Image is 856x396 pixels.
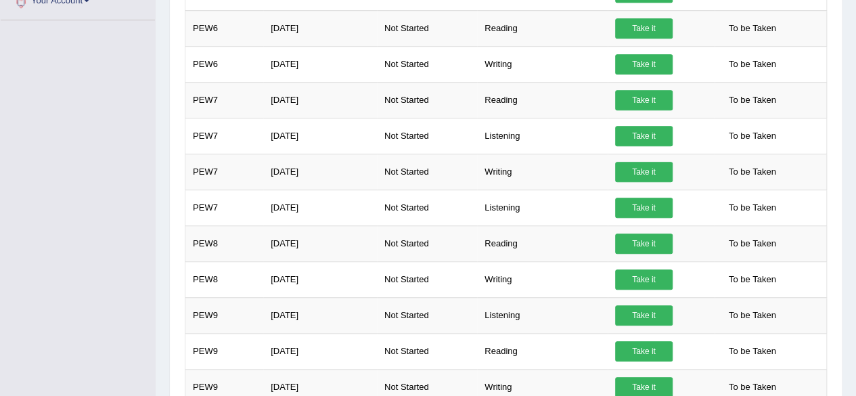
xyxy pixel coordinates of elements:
a: Take it [615,90,673,110]
td: Reading [477,225,608,261]
a: Take it [615,269,673,290]
td: Not Started [377,261,477,297]
td: PEW9 [185,297,264,333]
td: PEW8 [185,225,264,261]
td: [DATE] [263,261,377,297]
td: [DATE] [263,225,377,261]
td: PEW8 [185,261,264,297]
span: To be Taken [722,18,783,39]
td: Listening [477,297,608,333]
td: Not Started [377,225,477,261]
td: Reading [477,10,608,46]
td: Listening [477,190,608,225]
td: Not Started [377,10,477,46]
td: [DATE] [263,333,377,369]
span: To be Taken [722,126,783,146]
td: Writing [477,261,608,297]
td: Not Started [377,46,477,82]
a: Take it [615,305,673,326]
td: PEW7 [185,154,264,190]
td: [DATE] [263,297,377,333]
td: Not Started [377,82,477,118]
a: Take it [615,234,673,254]
td: Reading [477,333,608,369]
td: Reading [477,82,608,118]
span: To be Taken [722,198,783,218]
td: [DATE] [263,190,377,225]
td: PEW7 [185,190,264,225]
td: PEW9 [185,333,264,369]
td: PEW7 [185,118,264,154]
a: Take it [615,341,673,361]
td: Not Started [377,297,477,333]
td: [DATE] [263,154,377,190]
a: Take it [615,126,673,146]
span: To be Taken [722,305,783,326]
a: Take it [615,198,673,218]
td: Not Started [377,154,477,190]
td: Writing [477,154,608,190]
span: To be Taken [722,162,783,182]
td: Writing [477,46,608,82]
td: [DATE] [263,82,377,118]
span: To be Taken [722,269,783,290]
td: Not Started [377,333,477,369]
span: To be Taken [722,90,783,110]
td: [DATE] [263,10,377,46]
td: Not Started [377,190,477,225]
td: PEW6 [185,10,264,46]
td: PEW6 [185,46,264,82]
td: PEW7 [185,82,264,118]
a: Take it [615,18,673,39]
span: To be Taken [722,54,783,74]
td: Not Started [377,118,477,154]
a: Take it [615,54,673,74]
a: Take it [615,162,673,182]
td: [DATE] [263,46,377,82]
span: To be Taken [722,234,783,254]
td: Listening [477,118,608,154]
span: To be Taken [722,341,783,361]
td: [DATE] [263,118,377,154]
